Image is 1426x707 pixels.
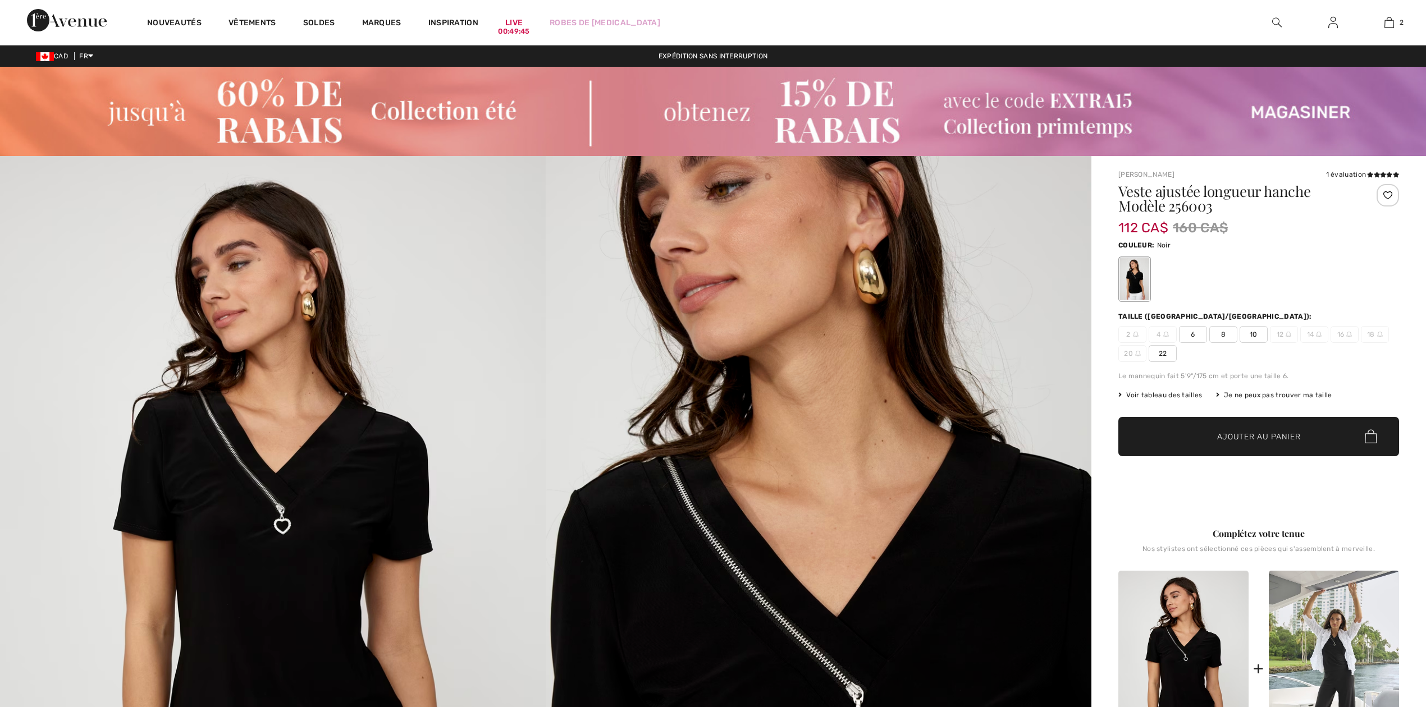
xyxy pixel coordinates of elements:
[1118,184,1352,213] h1: Veste ajustée longueur hanche Modèle 256003
[1149,345,1177,362] span: 22
[1316,332,1322,337] img: ring-m.svg
[36,52,54,61] img: Canadian Dollar
[1384,16,1394,29] img: Mon panier
[498,26,529,37] div: 00:49:45
[1346,332,1352,337] img: ring-m.svg
[1326,169,1399,180] div: 1 évaluation
[27,9,107,31] img: 1ère Avenue
[1118,390,1203,400] span: Voir tableau des tailles
[1400,17,1404,27] span: 2
[1272,16,1282,29] img: recherche
[1118,527,1399,540] div: Complétez votre tenue
[303,18,335,30] a: Soldes
[1118,209,1168,236] span: 112 CA$
[1361,326,1389,343] span: 18
[79,52,93,60] span: FR
[1163,332,1169,337] img: ring-m.svg
[1118,241,1154,249] span: Couleur:
[1253,656,1264,681] div: +
[1135,351,1141,356] img: ring-m.svg
[1216,390,1332,400] div: Je ne peux pas trouver ma taille
[1300,326,1328,343] span: 14
[1240,326,1268,343] span: 10
[550,17,660,29] a: Robes de [MEDICAL_DATA]
[1328,16,1338,29] img: Mes infos
[1118,171,1174,178] a: [PERSON_NAME]
[1118,417,1399,456] button: Ajouter au panier
[1157,241,1171,249] span: Noir
[1118,311,1314,322] div: Taille ([GEOGRAPHIC_DATA]/[GEOGRAPHIC_DATA]):
[147,18,202,30] a: Nouveautés
[505,17,523,29] a: Live00:49:45
[228,18,276,30] a: Vêtements
[1133,332,1139,337] img: ring-m.svg
[1118,371,1399,381] div: Le mannequin fait 5'9"/175 cm et porte une taille 6.
[362,18,401,30] a: Marques
[1120,258,1149,300] div: Noir
[1217,430,1301,442] span: Ajouter au panier
[1331,326,1359,343] span: 16
[1118,326,1146,343] span: 2
[1365,429,1377,444] img: Bag.svg
[1173,218,1228,238] span: 160 CA$
[1118,545,1399,562] div: Nos stylistes ont sélectionné ces pièces qui s'assemblent à merveille.
[36,52,72,60] span: CAD
[1179,326,1207,343] span: 6
[1361,16,1416,29] a: 2
[1270,326,1298,343] span: 12
[1286,332,1291,337] img: ring-m.svg
[1209,326,1237,343] span: 8
[1118,345,1146,362] span: 20
[428,18,478,30] span: Inspiration
[1319,16,1347,30] a: Se connecter
[1149,326,1177,343] span: 4
[1377,332,1383,337] img: ring-m.svg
